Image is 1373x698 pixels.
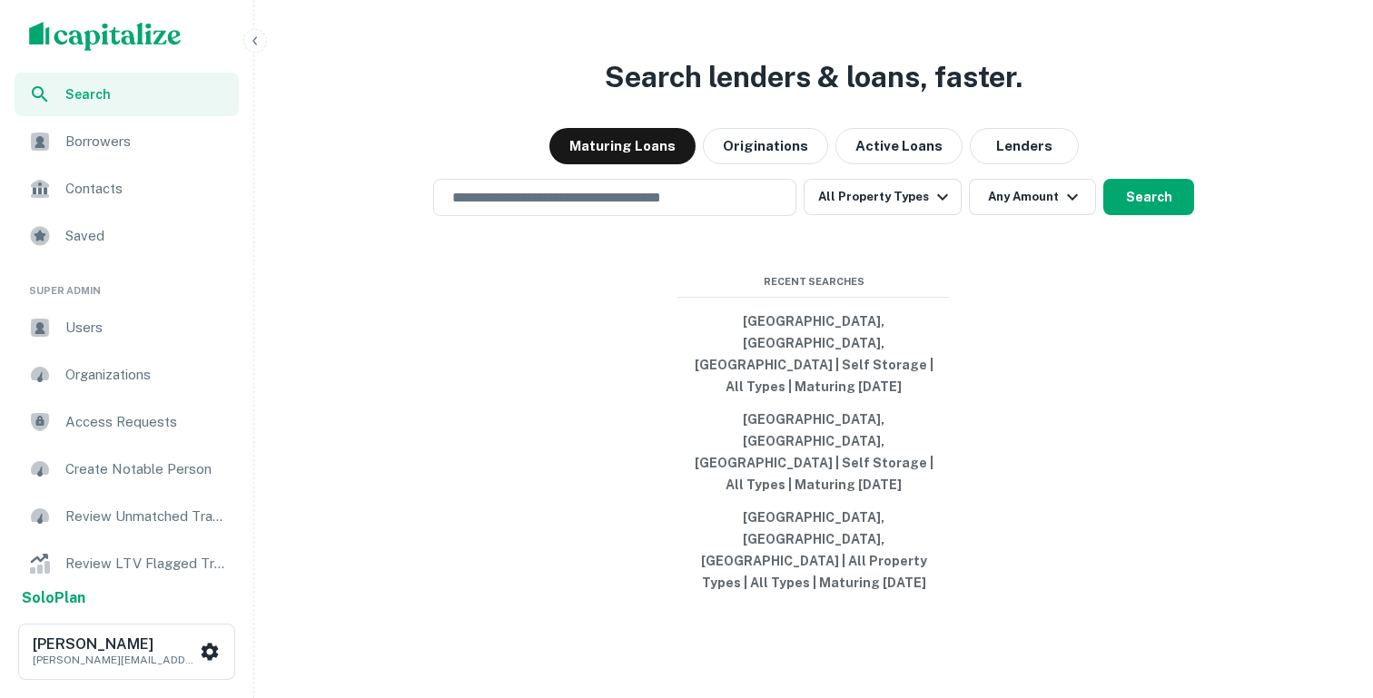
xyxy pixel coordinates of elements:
button: All Property Types [804,179,962,215]
a: Borrowers [15,120,239,163]
button: Any Amount [969,179,1096,215]
button: [PERSON_NAME][PERSON_NAME][EMAIL_ADDRESS][DOMAIN_NAME] [18,624,235,680]
a: Contacts [15,167,239,211]
a: SoloPlan [22,587,85,609]
button: [GEOGRAPHIC_DATA], [GEOGRAPHIC_DATA], [GEOGRAPHIC_DATA] | Self Storage | All Types | Maturing [DATE] [677,403,950,501]
span: Saved [65,225,228,247]
a: Access Requests [15,400,239,444]
a: Search [15,73,239,116]
button: Active Loans [835,128,963,164]
p: [PERSON_NAME][EMAIL_ADDRESS][DOMAIN_NAME] [33,652,196,668]
button: Maturing Loans [549,128,696,164]
span: Recent Searches [677,274,950,290]
a: Create Notable Person [15,447,239,491]
button: [GEOGRAPHIC_DATA], [GEOGRAPHIC_DATA], [GEOGRAPHIC_DATA] | Self Storage | All Types | Maturing [DATE] [677,305,950,403]
iframe: Chat Widget [1282,553,1373,640]
button: [GEOGRAPHIC_DATA], [GEOGRAPHIC_DATA], [GEOGRAPHIC_DATA] | All Property Types | All Types | Maturi... [677,501,950,599]
a: Review Unmatched Transactions [15,495,239,538]
span: Create Notable Person [65,458,228,480]
span: Users [65,317,228,339]
span: Borrowers [65,131,228,152]
button: Originations [703,128,828,164]
a: Users [15,306,239,349]
strong: Solo Plan [22,589,85,606]
span: Review LTV Flagged Transactions [65,553,228,575]
li: Super Admin [15,261,239,306]
span: Organizations [65,364,228,386]
a: Review LTV Flagged Transactions [15,542,239,585]
a: Organizations [15,353,239,397]
span: Access Requests [65,411,228,433]
a: Saved [15,214,239,258]
span: Review Unmatched Transactions [65,506,228,527]
span: Search [65,84,228,104]
span: Contacts [65,178,228,200]
h6: [PERSON_NAME] [33,637,196,652]
button: Search [1103,179,1194,215]
img: capitalize-logo.png [29,22,182,51]
button: Lenders [970,128,1079,164]
h3: Search lenders & loans, faster. [605,55,1022,99]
